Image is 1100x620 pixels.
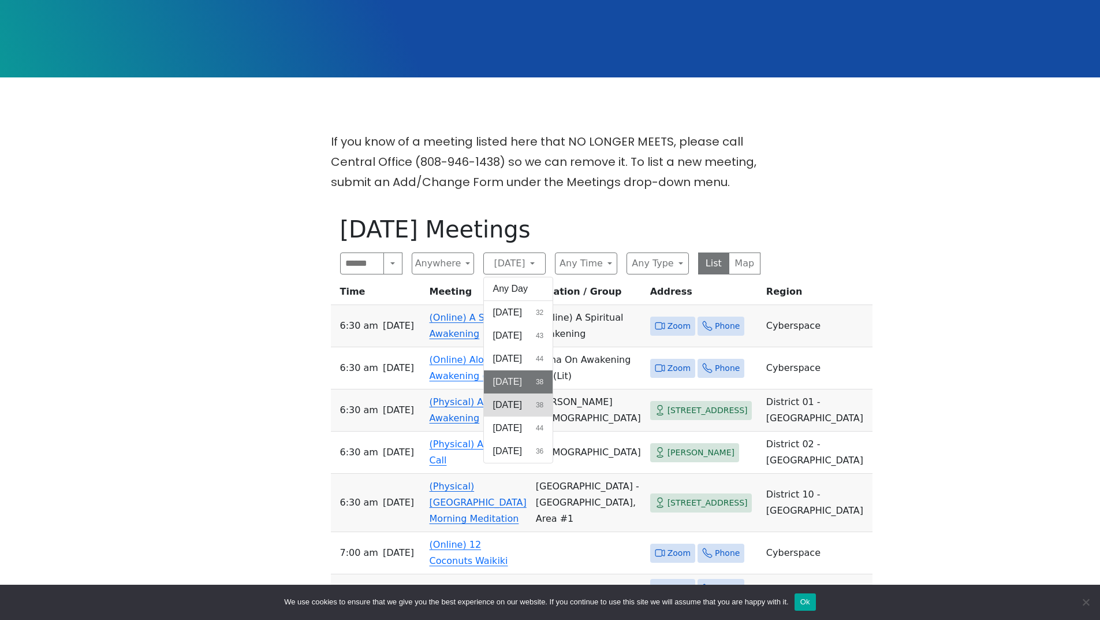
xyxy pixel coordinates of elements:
a: (Physical) A Spiritual Awakening [430,396,525,424]
span: Phone [715,361,740,376]
button: [DATE]32 results [484,301,553,324]
span: [DATE] [493,444,522,458]
th: Location / Group [531,284,646,305]
div: [DATE] [483,277,554,463]
span: 6:30 AM [340,444,378,461]
span: [DATE] [383,545,414,561]
button: Any Type [627,253,689,274]
td: District 10 - [GEOGRAPHIC_DATA] [762,474,872,532]
td: Aloha On Awakening (O) (Lit) [531,347,646,389]
span: [STREET_ADDRESS] [668,496,748,510]
span: Phone [715,546,740,560]
span: Phone [715,319,740,333]
span: [STREET_ADDRESS] [668,403,748,418]
span: 44 results [536,354,543,364]
th: Time [331,284,425,305]
a: (Physical) [GEOGRAPHIC_DATA] Morning Meditation [430,481,527,524]
span: [PERSON_NAME] [668,445,734,460]
span: [DATE] [493,375,522,389]
span: No [1080,596,1091,608]
span: Zoom [668,361,691,376]
span: 38 results [536,400,543,410]
span: 6:30 AM [340,318,378,334]
span: Phone [715,581,740,596]
button: [DATE] [483,253,546,274]
span: 44 results [536,423,543,433]
span: [DATE] [493,398,522,412]
td: District 01 - [GEOGRAPHIC_DATA] [762,389,872,432]
span: 36 results [536,446,543,456]
td: Cyberspace [762,305,872,347]
td: [PERSON_NAME][DEMOGRAPHIC_DATA] [531,389,646,432]
td: [GEOGRAPHIC_DATA] - [GEOGRAPHIC_DATA], Area #1 [531,474,646,532]
button: [DATE]44 results [484,417,553,440]
span: [DATE] [493,421,522,435]
a: (Online) 12 Coconuts Waikiki [430,539,508,566]
a: (Online) TYG Online [430,583,521,594]
span: Zoom [668,581,691,596]
button: [DATE]43 results [484,324,553,347]
a: (Online) Aloha On Awakening (O)(Lit) [430,354,516,381]
span: [DATE] [383,444,414,461]
a: (Physical) A Wakeup Call [430,439,523,466]
td: Cyberspace [762,574,872,603]
span: 6:30 AM [340,360,378,376]
p: If you know of a meeting listed here that NO LONGER MEETS, please call Central Office (808-946-14... [331,132,770,192]
button: Any Day [484,277,553,300]
td: Cyberspace [762,532,872,574]
button: [DATE]36 results [484,440,553,463]
button: Search [383,253,402,274]
span: 43 results [536,331,543,341]
span: [DATE] [493,306,522,320]
span: Zoom [668,319,691,333]
span: [DATE] [493,329,522,343]
button: [DATE]38 results [484,370,553,393]
button: [DATE]44 results [484,347,553,370]
span: 32 results [536,307,543,318]
span: [DATE] [383,495,414,511]
span: We use cookies to ensure that we give you the best experience on our website. If you continue to ... [284,596,788,608]
span: 6:30 AM [340,402,378,418]
button: Map [729,253,760,274]
span: [DATE] [383,360,414,376]
th: Region [762,284,872,305]
span: 7:00 AM [340,581,378,597]
span: 6:30 AM [340,495,378,511]
td: District 02 - [GEOGRAPHIC_DATA] [762,432,872,474]
button: Ok [795,593,816,611]
span: [DATE] [383,402,414,418]
span: 7:00 AM [340,545,378,561]
td: Cyberspace [762,347,872,389]
h1: [DATE] Meetings [340,216,760,243]
span: [DATE] [383,318,414,334]
td: (Online) TYG Online [531,574,646,603]
span: 38 results [536,377,543,387]
button: [DATE]38 results [484,393,553,417]
button: Anywhere [412,253,474,274]
a: (Online) A Spiritual Awakening [430,312,517,339]
th: Meeting [425,284,531,305]
span: Zoom [668,546,691,560]
td: [DEMOGRAPHIC_DATA] [531,432,646,474]
button: Any Time [555,253,617,274]
span: [DATE] [383,581,414,597]
button: List [698,253,730,274]
td: (Online) A Spiritual Awakening [531,305,646,347]
input: Search [340,253,385,274]
span: [DATE] [493,352,522,366]
th: Address [646,284,762,305]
